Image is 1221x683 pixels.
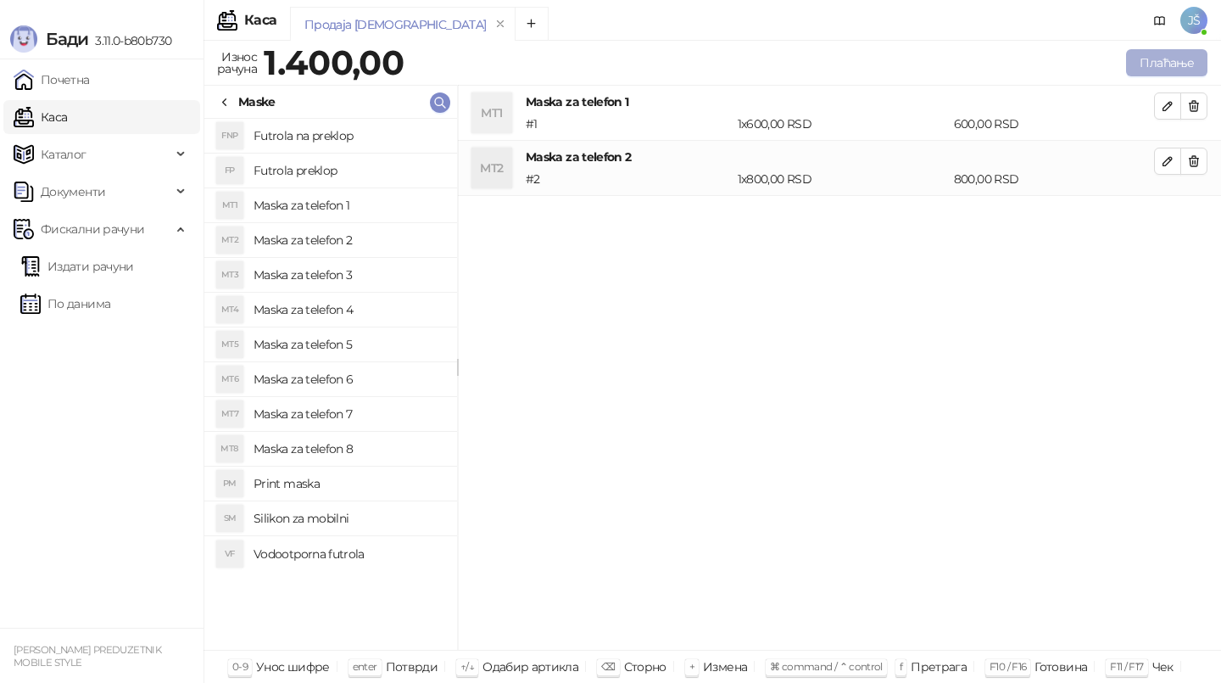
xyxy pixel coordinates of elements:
div: PM [216,470,243,497]
div: Готовина [1034,656,1087,678]
div: Претрага [911,656,967,678]
span: enter [353,660,377,673]
h4: Maska za telefon 5 [254,331,443,358]
div: Maske [238,92,276,111]
div: MT1 [216,192,243,219]
h4: Maska za telefon 1 [526,92,1154,111]
div: # 2 [522,170,734,188]
span: F10 / F16 [990,660,1026,673]
div: Унос шифре [256,656,330,678]
span: Каталог [41,137,86,171]
h4: Print maska [254,470,443,497]
div: 800,00 RSD [951,170,1157,188]
span: F11 / F17 [1110,660,1143,673]
h4: Maska za telefon 2 [254,227,443,254]
div: Потврди [386,656,438,678]
span: f [900,660,902,673]
span: JŠ [1180,7,1207,34]
h4: Maska za telefon 3 [254,261,443,288]
div: MT8 [216,435,243,462]
strong: 1.400,00 [264,42,404,83]
span: 0-9 [232,660,248,673]
span: Фискални рачуни [41,212,144,246]
div: MT2 [471,148,512,188]
div: Каса [244,14,276,27]
div: # 1 [522,115,734,133]
h4: Futrola na preklop [254,122,443,149]
h4: Maska za telefon 4 [254,296,443,323]
div: Одабир артикла [482,656,578,678]
a: Издати рачуни [20,249,134,283]
div: Износ рачуна [214,46,260,80]
h4: Maska za telefon 2 [526,148,1154,166]
button: remove [489,17,511,31]
span: ↑/↓ [460,660,474,673]
span: ⌘ command / ⌃ control [770,660,883,673]
a: Каса [14,100,67,134]
div: Измена [703,656,747,678]
div: SM [216,505,243,532]
div: MT6 [216,366,243,393]
small: [PERSON_NAME] PREDUZETNIK MOBILE STYLE [14,644,161,669]
h4: Silikon za mobilni [254,505,443,532]
span: ⌫ [601,660,615,673]
div: 600,00 RSD [951,115,1157,133]
div: MT7 [216,400,243,428]
button: Плаћање [1126,49,1207,76]
a: Документација [1146,7,1174,34]
div: MT2 [216,227,243,254]
div: Сторно [624,656,666,678]
div: 1 x 800,00 RSD [734,170,951,188]
div: MT4 [216,296,243,323]
h4: Maska za telefon 6 [254,366,443,393]
h4: Maska za telefon 8 [254,435,443,462]
div: MT5 [216,331,243,358]
span: Документи [41,175,105,209]
button: Add tab [515,7,549,41]
span: 3.11.0-b80b730 [88,33,171,48]
h4: Maska za telefon 1 [254,192,443,219]
img: Logo [10,25,37,53]
span: Бади [46,29,88,49]
h4: Maska za telefon 7 [254,400,443,428]
div: grid [204,119,457,650]
div: VF [216,540,243,568]
span: + [689,660,694,673]
div: Чек [1152,656,1174,678]
div: 1 x 600,00 RSD [734,115,951,133]
div: MT1 [471,92,512,133]
div: FNP [216,122,243,149]
div: MT3 [216,261,243,288]
h4: Vodootporna futrola [254,540,443,568]
div: FP [216,157,243,184]
h4: Futrola preklop [254,157,443,184]
div: Продаја [DEMOGRAPHIC_DATA] [304,15,486,34]
a: По данима [20,287,110,321]
a: Почетна [14,63,90,97]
